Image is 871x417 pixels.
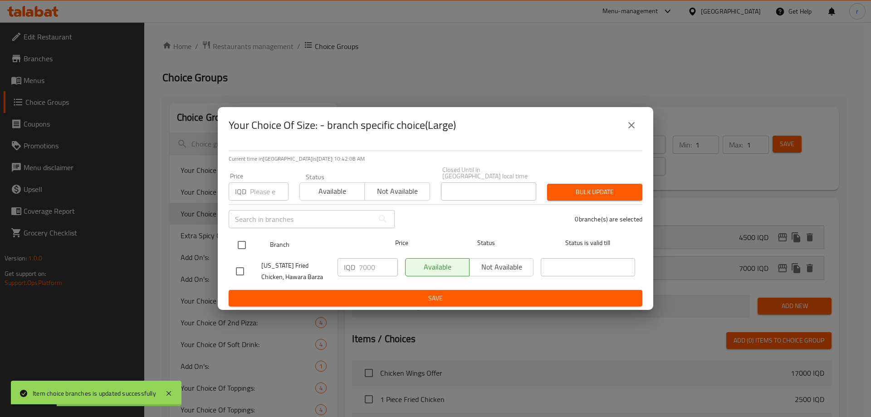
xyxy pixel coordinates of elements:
div: Item choice branches is updated successfully [33,388,156,398]
span: Status is valid till [541,237,635,249]
span: Save [236,293,635,304]
button: Bulk update [547,184,642,201]
span: Bulk update [554,186,635,198]
button: Available [299,182,365,201]
input: Search in branches [229,210,374,228]
button: Save [229,290,642,307]
input: Please enter price [359,258,398,276]
span: Not available [368,185,426,198]
input: Please enter price [250,182,289,201]
button: Not available [364,182,430,201]
h2: Your Choice Of Size: - branch specific choice(Large) [229,118,456,132]
span: [US_STATE] Fried Chicken, Hawara Barza [261,260,330,283]
span: Available [303,185,361,198]
p: IQD [235,186,246,197]
p: IQD [344,262,355,273]
p: Current time in [GEOGRAPHIC_DATA] is [DATE] 10:42:08 AM [229,155,642,163]
span: Status [439,237,533,249]
p: 0 branche(s) are selected [575,215,642,224]
span: Price [372,237,432,249]
button: close [621,114,642,136]
span: Branch [270,239,364,250]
